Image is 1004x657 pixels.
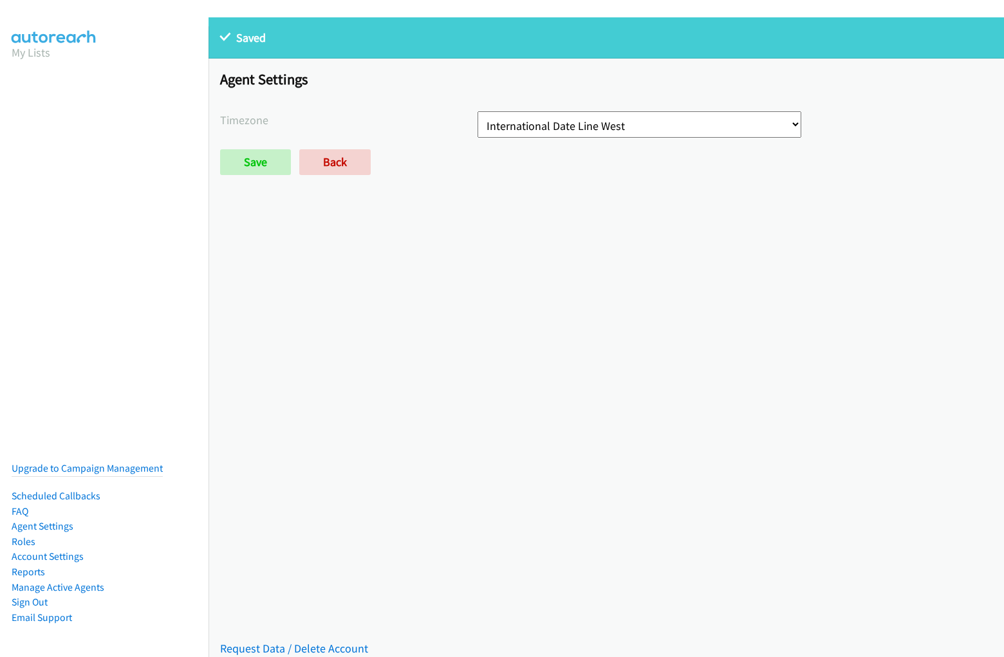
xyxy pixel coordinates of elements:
a: Reports [12,566,45,578]
a: Scheduled Callbacks [12,490,100,502]
p: Saved [220,29,992,46]
h1: Agent Settings [220,70,992,88]
a: Agent Settings [12,520,73,532]
input: Save [220,149,291,175]
a: Email Support [12,611,72,624]
a: Roles [12,535,35,548]
a: Request Data / Delete Account [220,641,368,656]
a: My Lists [12,45,50,60]
a: Manage Active Agents [12,581,104,593]
a: FAQ [12,505,28,517]
label: Timezone [220,111,478,129]
a: Back [299,149,371,175]
a: Upgrade to Campaign Management [12,462,163,474]
a: Sign Out [12,596,48,608]
a: Account Settings [12,550,84,562]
